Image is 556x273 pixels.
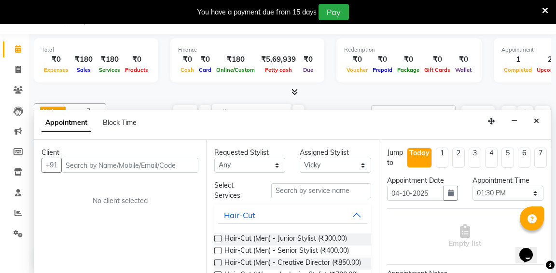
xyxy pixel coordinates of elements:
div: No client selected [65,196,175,206]
div: 1 [501,54,534,65]
span: Voucher [344,67,370,73]
input: yyyy-mm-dd [387,186,444,201]
div: ₹180 [214,54,257,65]
div: ₹0 [453,54,474,65]
div: ₹0 [344,54,370,65]
span: ADD NEW [464,109,492,116]
div: ₹5,69,939 [257,54,300,65]
div: ₹0 [422,54,453,65]
li: 2 [452,148,465,168]
button: Pay [319,4,349,20]
input: Search by Name/Mobile/Email/Code [61,158,198,173]
span: Sales [74,67,93,73]
span: Online/Custom [214,67,257,73]
a: x [58,108,63,115]
div: Total [42,46,151,54]
span: Expenses [42,67,71,73]
div: ₹180 [71,54,97,65]
span: Appointment [42,114,91,132]
div: ₹0 [123,54,151,65]
div: Redemption [344,46,474,54]
input: Search by service name [271,183,371,198]
span: Gift Cards [422,67,453,73]
input: 2025-10-04 [239,106,288,120]
li: 1 [436,148,448,168]
span: Products [123,67,151,73]
button: ADD NEW [461,106,495,120]
iframe: chat widget [515,234,546,263]
span: Block Time [103,118,137,127]
div: Today [409,148,430,158]
div: Select Services [207,180,264,201]
span: Cash [178,67,196,73]
span: Completed [501,67,534,73]
div: ₹0 [370,54,395,65]
span: Services [97,67,123,73]
span: Today [173,105,197,120]
li: 7 [534,148,547,168]
span: Prepaid [370,67,395,73]
div: Finance [178,46,317,54]
span: Due [301,67,316,73]
span: Petty cash [263,67,294,73]
div: ₹0 [300,54,317,65]
div: ₹180 [97,54,123,65]
li: 5 [501,148,514,168]
div: ₹0 [196,54,214,65]
div: Appointment Time [473,176,543,186]
button: +91 [42,158,62,173]
span: Card [196,67,214,73]
span: Hair-Cut (Men) - Senior Stylist (₹400.00) [224,246,349,258]
span: Package [395,67,422,73]
div: ₹0 [178,54,196,65]
li: 6 [518,148,530,168]
span: Sat [220,109,239,116]
div: ₹0 [42,54,71,65]
div: Hair-Cut [224,209,255,221]
div: Jump to [387,148,403,168]
div: Client [42,148,198,158]
li: 3 [469,148,481,168]
button: Close [529,114,543,129]
span: Hair-Cut (Men) - Junior Stylist (₹300.00) [224,233,347,246]
li: 4 [485,148,498,168]
span: Wallet [453,67,474,73]
button: Hair-Cut [218,206,367,224]
span: Hair-Cut (Men) - Creative Director (₹850.00) [224,258,361,270]
input: Search Appointment [371,105,456,120]
div: Requested Stylist [214,148,285,158]
span: Vicky [43,108,58,115]
span: Empty list [449,224,481,249]
div: ₹0 [395,54,422,65]
div: You have a payment due from 15 days [197,7,317,17]
span: +7 [83,107,98,115]
div: Appointment Date [387,176,458,186]
div: Assigned Stylist [300,148,371,158]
